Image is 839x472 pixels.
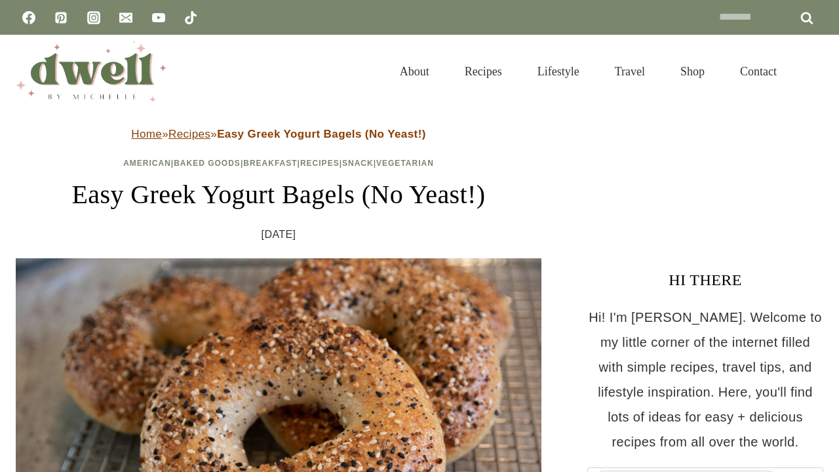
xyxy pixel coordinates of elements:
strong: Easy Greek Yogurt Bagels (No Yeast!) [217,128,426,140]
a: Contact [722,49,794,94]
a: Baked Goods [174,159,241,168]
span: » » [131,128,426,140]
a: Breakfast [243,159,297,168]
a: Recipes [300,159,340,168]
h1: Easy Greek Yogurt Bagels (No Yeast!) [16,175,541,214]
a: Recipes [447,49,520,94]
span: | | | | | [123,159,434,168]
a: Recipes [168,128,210,140]
a: Lifestyle [520,49,597,94]
a: Shop [663,49,722,94]
img: DWELL by michelle [16,41,166,102]
a: Home [131,128,162,140]
nav: Primary Navigation [382,49,794,94]
a: TikTok [178,5,204,31]
time: [DATE] [262,225,296,245]
a: YouTube [146,5,172,31]
a: Pinterest [48,5,74,31]
a: About [382,49,447,94]
a: Instagram [81,5,107,31]
p: Hi! I'm [PERSON_NAME]. Welcome to my little corner of the internet filled with simple recipes, tr... [587,305,823,454]
a: Email [113,5,139,31]
a: Vegetarian [376,159,434,168]
button: View Search Form [801,60,823,83]
a: American [123,159,171,168]
a: Snack [342,159,374,168]
a: Travel [597,49,663,94]
h3: HI THERE [587,268,823,292]
a: Facebook [16,5,42,31]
